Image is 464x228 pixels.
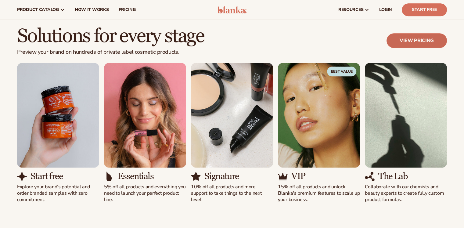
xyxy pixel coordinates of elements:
[17,172,27,181] img: Shopify Image 11
[365,63,447,168] img: Shopify Image 18
[117,171,153,181] h3: Essentials
[365,184,447,203] p: Collaborate with our chemists and beauty experts to create fully custom product formulas.
[17,49,204,56] p: Preview your brand on hundreds of private label cosmetic products.
[17,63,99,203] div: 1 / 5
[291,171,305,181] h3: VIP
[191,172,201,181] img: Shopify Image 15
[17,184,99,203] p: Explore your brand’s potential and order branded samples with zero commitment.
[327,67,356,76] span: Best Value
[191,184,273,203] p: 10% off all products and more support to take things to the next level.
[278,172,288,181] img: Shopify Image 17
[379,7,392,12] span: LOGIN
[278,184,360,203] p: 15% off all products and unlock Blanka's premium features to scale up your business.
[191,63,273,203] div: 3 / 5
[338,7,363,12] span: resources
[17,63,99,168] img: Shopify Image 10
[378,171,408,181] h3: The Lab
[278,63,360,168] img: Shopify Image 16
[402,3,447,16] a: Start Free
[31,171,63,181] h3: Start free
[104,172,114,181] img: Shopify Image 13
[387,33,447,48] a: View pricing
[365,63,447,203] div: 5 / 5
[75,7,109,12] span: How It Works
[17,7,59,12] span: product catalog
[278,63,360,203] div: 4 / 5
[365,172,375,181] img: Shopify Image 19
[191,63,273,168] img: Shopify Image 14
[104,63,186,168] img: Shopify Image 12
[17,26,204,46] h2: Solutions for every stage
[218,6,246,13] img: logo
[104,63,186,203] div: 2 / 5
[204,171,239,181] h3: Signature
[118,7,135,12] span: pricing
[104,184,186,203] p: 5% off all products and everything you need to launch your perfect product line.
